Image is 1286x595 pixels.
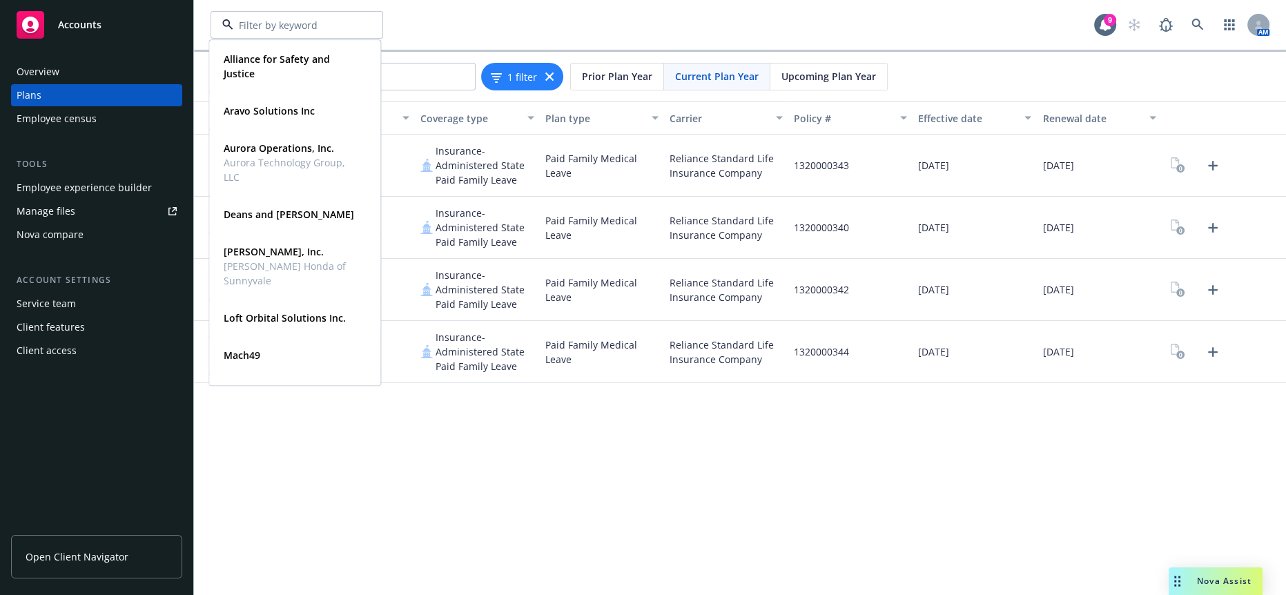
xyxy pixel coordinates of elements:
[1042,111,1140,126] div: Renewal date
[224,245,324,258] strong: [PERSON_NAME], Inc.
[1152,11,1180,39] a: Report a Bug
[670,275,783,304] span: Reliance Standard Life Insurance Company
[1202,341,1224,363] a: Upload Plan Documents
[1167,279,1189,301] a: View Plan Documents
[11,224,182,246] a: Nova compare
[11,108,182,130] a: Employee census
[436,268,534,311] span: Insurance-Administered State Paid Family Leave
[17,177,152,199] div: Employee experience builder
[918,344,949,359] span: [DATE]
[1169,567,1263,595] button: Nova Assist
[224,155,363,184] span: Aurora Technology Group, LLC
[794,111,892,126] div: Policy #
[1042,344,1073,359] span: [DATE]
[582,69,652,84] span: Prior Plan Year
[224,52,330,80] strong: Alliance for Safety and Justice
[58,19,101,30] span: Accounts
[436,144,534,187] span: Insurance-Administered State Paid Family Leave
[918,282,949,297] span: [DATE]
[1104,14,1116,26] div: 9
[420,111,518,126] div: Coverage type
[913,101,1037,135] button: Effective date
[1167,155,1189,177] a: View Plan Documents
[1202,279,1224,301] a: Upload Plan Documents
[436,330,534,373] span: Insurance-Administered State Paid Family Leave
[1184,11,1211,39] a: Search
[794,158,849,173] span: 1320000343
[11,316,182,338] a: Client features
[794,344,849,359] span: 1320000344
[794,282,849,297] span: 1320000342
[1120,11,1148,39] a: Start snowing
[224,349,260,362] strong: Mach49
[11,200,182,222] a: Manage files
[436,206,534,249] span: Insurance-Administered State Paid Family Leave
[1202,217,1224,239] a: Upload Plan Documents
[224,259,363,288] span: [PERSON_NAME] Honda of Sunnyvale
[545,213,659,242] span: Paid Family Medical Leave
[224,208,354,221] strong: Deans and [PERSON_NAME]
[545,111,643,126] div: Plan type
[11,293,182,315] a: Service team
[11,6,182,44] a: Accounts
[26,549,128,564] span: Open Client Navigator
[1216,11,1243,39] a: Switch app
[670,213,783,242] span: Reliance Standard Life Insurance Company
[11,177,182,199] a: Employee experience builder
[545,338,659,367] span: Paid Family Medical Leave
[224,104,315,117] strong: Aravo Solutions Inc
[233,18,355,32] input: Filter by keyword
[794,220,849,235] span: 1320000340
[1197,575,1251,587] span: Nova Assist
[17,108,97,130] div: Employee census
[540,101,664,135] button: Plan type
[17,200,75,222] div: Manage files
[1037,101,1161,135] button: Renewal date
[1202,155,1224,177] a: Upload Plan Documents
[781,69,876,84] span: Upcoming Plan Year
[918,220,949,235] span: [DATE]
[224,311,346,324] strong: Loft Orbital Solutions Inc.
[17,316,85,338] div: Client features
[11,340,182,362] a: Client access
[415,101,539,135] button: Coverage type
[1167,341,1189,363] a: View Plan Documents
[11,84,182,106] a: Plans
[17,293,76,315] div: Service team
[1042,282,1073,297] span: [DATE]
[1169,567,1186,595] div: Drag to move
[11,157,182,171] div: Tools
[17,340,77,362] div: Client access
[224,142,334,155] strong: Aurora Operations, Inc.
[675,69,759,84] span: Current Plan Year
[670,151,783,180] span: Reliance Standard Life Insurance Company
[918,111,1016,126] div: Effective date
[788,101,913,135] button: Policy #
[545,275,659,304] span: Paid Family Medical Leave
[545,151,659,180] span: Paid Family Medical Leave
[11,61,182,83] a: Overview
[670,111,768,126] div: Carrier
[17,84,41,106] div: Plans
[664,101,788,135] button: Carrier
[507,70,537,84] span: 1 filter
[11,273,182,287] div: Account settings
[670,338,783,367] span: Reliance Standard Life Insurance Company
[1167,217,1189,239] a: View Plan Documents
[17,224,84,246] div: Nova compare
[17,61,59,83] div: Overview
[918,158,949,173] span: [DATE]
[1042,158,1073,173] span: [DATE]
[1042,220,1073,235] span: [DATE]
